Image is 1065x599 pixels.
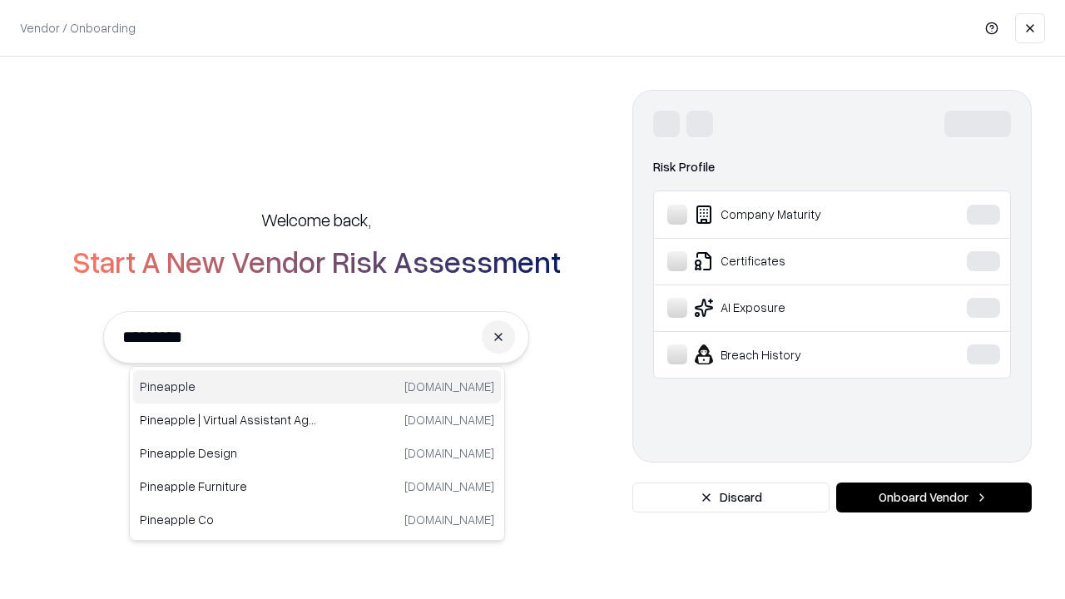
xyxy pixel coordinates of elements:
[140,478,317,495] p: Pineapple Furniture
[667,298,916,318] div: AI Exposure
[667,344,916,364] div: Breach History
[404,378,494,395] p: [DOMAIN_NAME]
[836,483,1032,512] button: Onboard Vendor
[632,483,830,512] button: Discard
[140,411,317,428] p: Pineapple | Virtual Assistant Agency
[140,444,317,462] p: Pineapple Design
[404,411,494,428] p: [DOMAIN_NAME]
[129,366,505,541] div: Suggestions
[667,251,916,271] div: Certificates
[140,378,317,395] p: Pineapple
[72,245,561,278] h2: Start A New Vendor Risk Assessment
[140,511,317,528] p: Pineapple Co
[20,19,136,37] p: Vendor / Onboarding
[261,208,371,231] h5: Welcome back,
[404,478,494,495] p: [DOMAIN_NAME]
[404,444,494,462] p: [DOMAIN_NAME]
[404,511,494,528] p: [DOMAIN_NAME]
[653,157,1011,177] div: Risk Profile
[667,205,916,225] div: Company Maturity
